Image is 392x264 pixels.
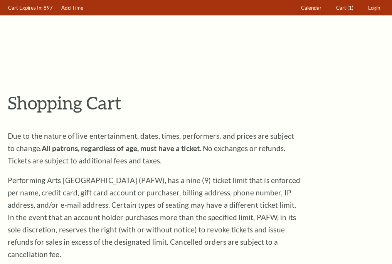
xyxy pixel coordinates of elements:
[8,131,294,165] span: Due to the nature of live entertainment, dates, times, performers, and prices are subject to chan...
[44,5,53,11] span: 897
[8,93,384,113] p: Shopping Cart
[301,5,321,11] span: Calendar
[42,144,200,153] strong: All patrons, regardless of age, must have a ticket
[298,0,325,15] a: Calendar
[336,5,346,11] span: Cart
[333,0,357,15] a: Cart (1)
[347,5,353,11] span: (1)
[8,174,301,261] p: Performing Arts [GEOGRAPHIC_DATA] (PAFW), has a nine (9) ticket limit that is enforced per name, ...
[368,5,380,11] span: Login
[365,0,384,15] a: Login
[58,0,87,15] a: Add Time
[8,5,42,11] span: Cart Expires In:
